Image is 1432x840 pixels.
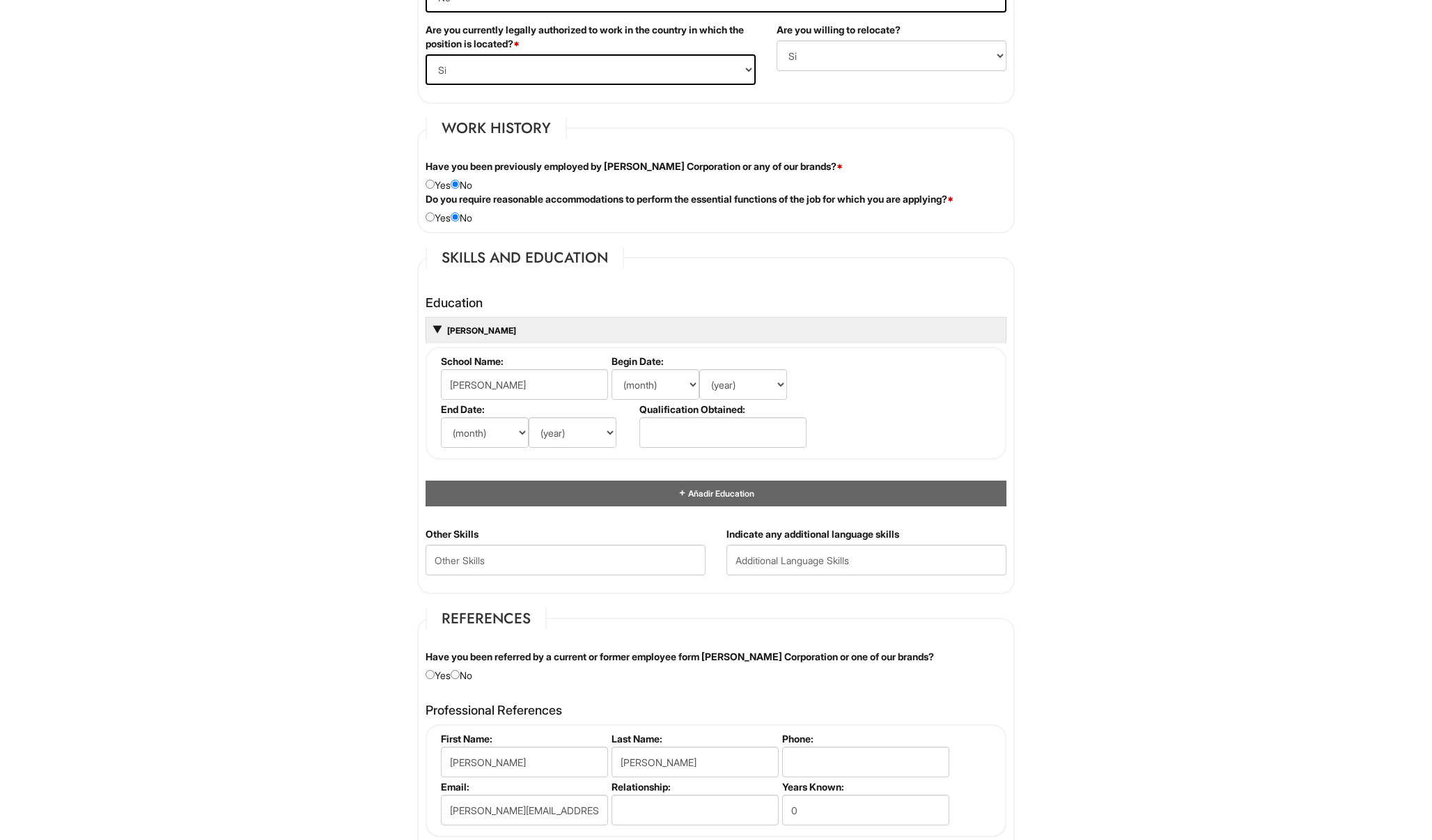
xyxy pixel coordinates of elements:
[415,650,1017,683] div: Yes No
[426,192,954,206] label: Do you require reasonable accommodations to perform the essential functions of the job for which ...
[426,703,1006,717] h4: Professional References
[687,488,754,499] span: Añadir Education
[426,160,843,173] label: Have you been previously employed by [PERSON_NAME] Corporation or any of our brands?
[782,733,947,745] label: Phone:
[441,733,606,745] label: First Name:
[612,781,777,793] label: Relationship:
[441,355,606,367] label: School Name:
[426,650,934,664] label: Have you been referred by a current or former employee form [PERSON_NAME] Corporation or one of o...
[446,325,516,336] a: [PERSON_NAME]
[726,545,1006,575] input: Additional Language Skills
[639,403,804,415] label: Qualification Obtained:
[777,40,1006,71] select: (Yes / No)
[415,160,1017,192] div: Yes No
[426,296,1006,310] h4: Education
[782,781,947,793] label: Years Known:
[777,23,901,37] label: Are you willing to relocate?
[426,23,756,51] label: Are you currently legally authorized to work in the country in which the position is located?
[426,545,706,575] input: Other Skills
[426,527,478,541] label: Other Skills
[426,118,567,139] legend: Work History
[441,781,606,793] label: Email:
[426,54,756,85] select: (Yes / No)
[612,733,777,745] label: Last Name:
[612,355,804,367] label: Begin Date:
[441,403,634,415] label: End Date:
[426,247,624,268] legend: Skills and Education
[415,192,1017,225] div: Yes No
[426,608,547,629] legend: References
[726,527,899,541] label: Indicate any additional language skills
[678,488,754,499] a: Añadir Education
